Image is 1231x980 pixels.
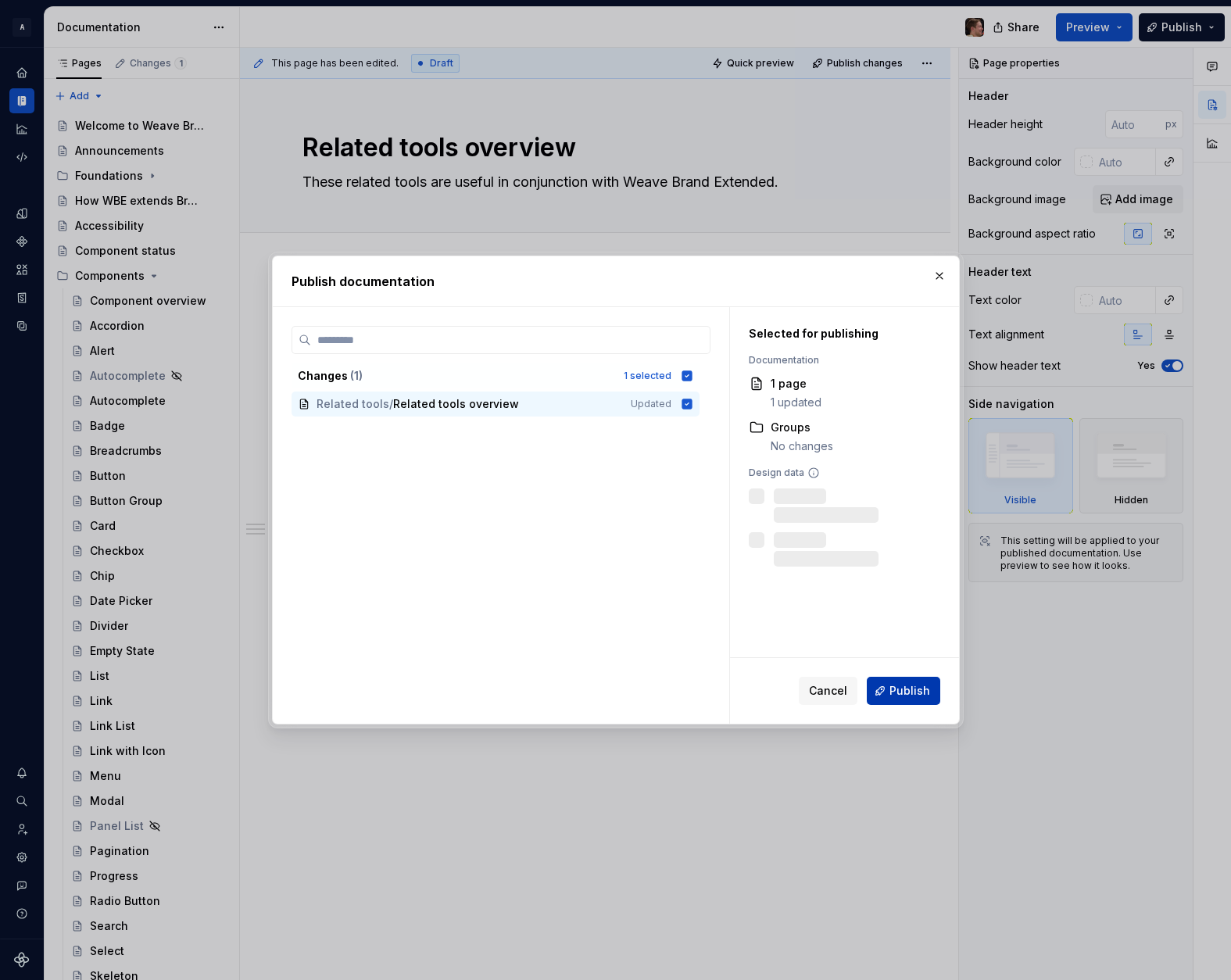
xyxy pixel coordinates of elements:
[799,677,857,705] button: Cancel
[317,396,389,412] span: Related tools
[889,683,930,699] span: Publish
[771,438,833,454] div: No changes
[749,326,922,342] div: Selected for publishing
[389,396,393,412] span: /
[298,368,614,384] div: Changes
[867,677,940,705] button: Publish
[631,398,671,410] span: Updated
[350,369,363,382] span: ( 1 )
[393,396,519,412] span: Related tools overview
[809,683,847,699] span: Cancel
[771,376,821,392] div: 1 page
[292,272,940,291] h2: Publish documentation
[771,395,821,410] div: 1 updated
[749,354,922,367] div: Documentation
[749,467,922,479] div: Design data
[771,420,833,435] div: Groups
[624,370,671,382] div: 1 selected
